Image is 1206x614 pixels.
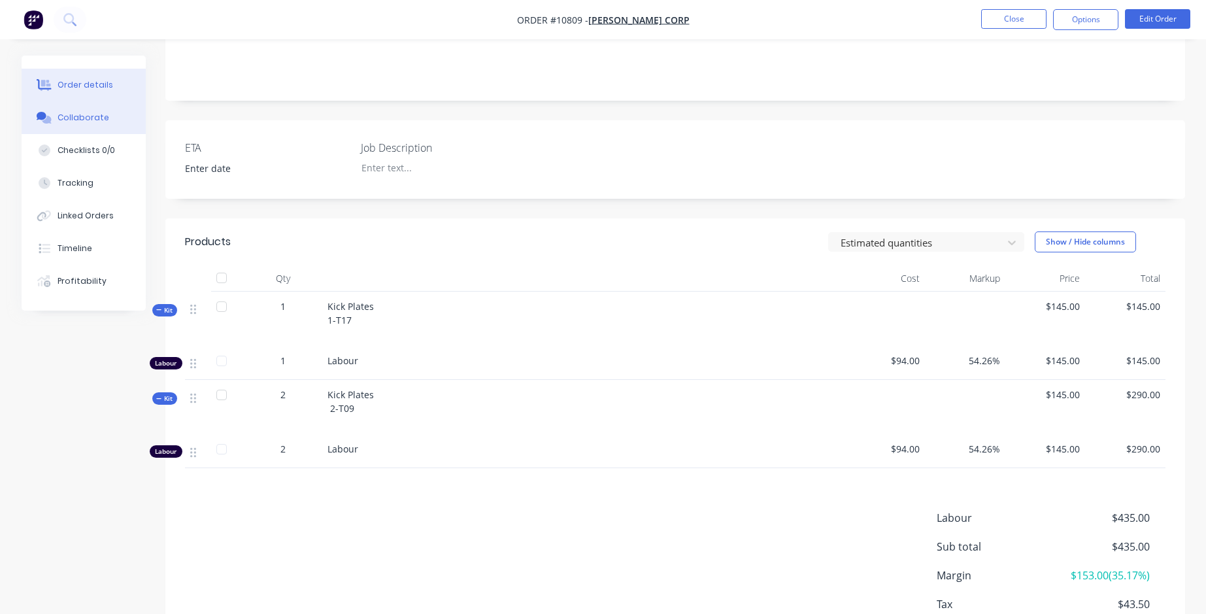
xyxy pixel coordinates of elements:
span: 1 [280,299,286,313]
label: ETA [185,140,348,156]
div: Profitability [58,275,107,287]
div: Timeline [58,243,92,254]
span: Labour [937,510,1053,526]
span: $145.00 [1090,354,1160,367]
span: $145.00 [1011,442,1080,456]
button: Tracking [22,167,146,199]
div: Collaborate [58,112,109,124]
span: $153.00 ( 35.17 %) [1052,568,1149,583]
button: Edit Order [1125,9,1190,29]
div: Total [1085,265,1165,292]
div: Products [185,234,231,250]
div: Tracking [58,177,93,189]
div: Labour [150,357,182,369]
span: $43.50 [1052,596,1149,612]
span: $145.00 [1011,354,1080,367]
span: $145.00 [1090,299,1160,313]
span: 1 [280,354,286,367]
span: Labour [327,443,358,455]
span: $435.00 [1052,539,1149,554]
button: Collaborate [22,101,146,134]
button: Show / Hide columns [1035,231,1136,252]
a: [PERSON_NAME] Corp [588,14,690,26]
span: Margin [937,568,1053,583]
span: $94.00 [850,354,920,367]
div: Qty [244,265,322,292]
span: $290.00 [1090,442,1160,456]
span: $435.00 [1052,510,1149,526]
button: Order details [22,69,146,101]
button: Timeline [22,232,146,265]
span: Kick Plates 2-T09 [327,388,374,415]
div: Checklists 0/0 [58,145,115,156]
span: 54.26% [930,442,1000,456]
span: $290.00 [1090,388,1160,401]
span: Labour [327,354,358,367]
button: Profitability [22,265,146,298]
span: Order #10809 - [517,14,588,26]
img: Factory [24,10,43,29]
span: Tax [937,596,1053,612]
button: Kit [152,392,177,405]
span: 2 [280,442,286,456]
span: $145.00 [1011,388,1080,401]
button: Linked Orders [22,199,146,232]
button: Close [981,9,1047,29]
span: Kit [156,394,173,403]
span: 54.26% [930,354,1000,367]
div: Order details [58,79,113,91]
span: $94.00 [850,442,920,456]
div: Labour [150,445,182,458]
input: Enter date [176,159,339,179]
button: Options [1053,9,1118,30]
div: Cost [845,265,926,292]
div: Price [1005,265,1086,292]
div: Linked Orders [58,210,114,222]
button: Checklists 0/0 [22,134,146,167]
div: Markup [925,265,1005,292]
button: Kit [152,304,177,316]
span: 2 [280,388,286,401]
span: Sub total [937,539,1053,554]
span: Kick Plates 1-T17 [327,300,374,326]
label: Job Description [361,140,524,156]
span: Kit [156,305,173,315]
span: $145.00 [1011,299,1080,313]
